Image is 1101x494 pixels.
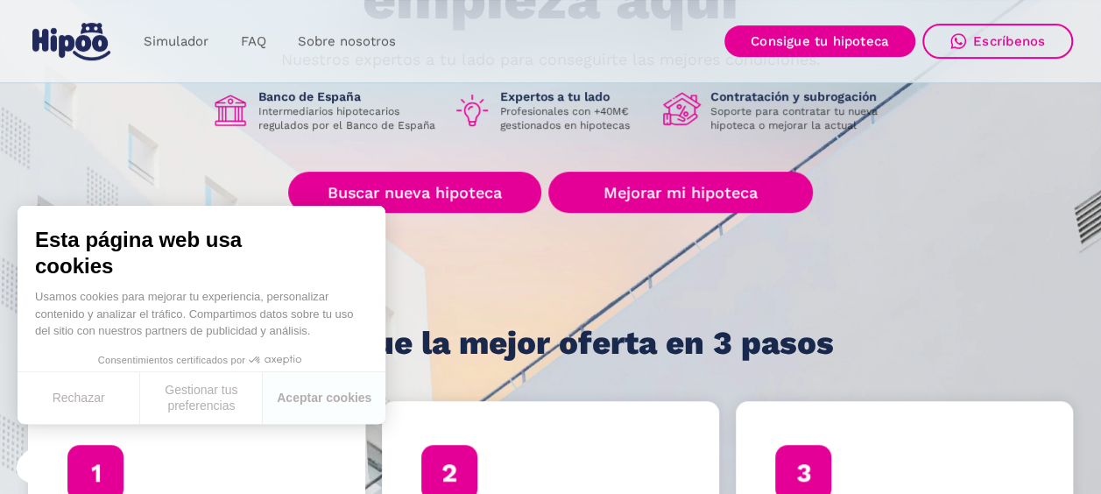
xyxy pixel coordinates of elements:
h1: Expertos a tu lado [500,88,649,104]
a: Buscar nueva hipoteca [288,172,541,213]
a: Simulador [128,25,224,59]
p: Soporte para contratar tu nueva hipoteca o mejorar la actual [710,104,891,132]
a: Sobre nosotros [281,25,411,59]
a: Consigue tu hipoteca [724,25,915,57]
a: FAQ [224,25,281,59]
div: Escríbenos [973,33,1045,49]
a: home [28,16,114,67]
a: Escríbenos [922,24,1073,59]
a: Mejorar mi hipoteca [548,172,812,213]
p: Profesionales con +40M€ gestionados en hipotecas [500,104,649,132]
p: Intermediarios hipotecarios regulados por el Banco de España [258,104,439,132]
h1: Contratación y subrogación [710,88,891,104]
h1: Banco de España [258,88,439,104]
h1: Consigue la mejor oferta en 3 pasos [267,326,834,361]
